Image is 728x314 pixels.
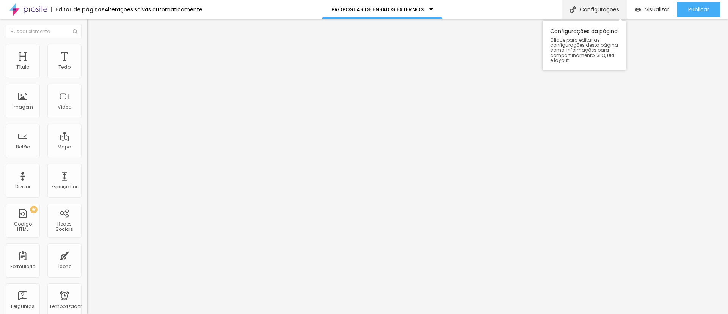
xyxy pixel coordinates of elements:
font: Perguntas [11,303,35,309]
font: Editor de páginas [56,6,105,13]
button: Visualizar [627,2,677,17]
font: PROPOSTAS DE ENSAIOS EXTERNOS [331,6,424,13]
font: Espaçador [52,183,77,190]
font: Botão [16,144,30,150]
font: Código HTML [14,221,32,232]
font: Visualizar [645,6,669,13]
font: Vídeo [58,104,71,110]
font: Configurações da página [550,27,618,35]
font: Temporizador [49,303,82,309]
img: Ícone [570,6,576,13]
font: Formulário [10,263,35,270]
font: Divisor [15,183,30,190]
font: Alterações salvas automaticamente [105,6,202,13]
font: Texto [58,64,71,70]
font: Imagem [13,104,33,110]
font: Clique para editar as configurações desta página como: Informações para compartilhamento, SEO, UR... [550,37,618,63]
font: Publicar [688,6,709,13]
iframe: Editor [87,19,728,314]
input: Buscar elemento [6,25,82,38]
font: Configurações [580,6,619,13]
button: Publicar [677,2,720,17]
img: view-1.svg [635,6,641,13]
img: Ícone [73,29,77,34]
font: Ícone [58,263,71,270]
font: Redes Sociais [56,221,73,232]
font: Mapa [58,144,71,150]
font: Título [16,64,29,70]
